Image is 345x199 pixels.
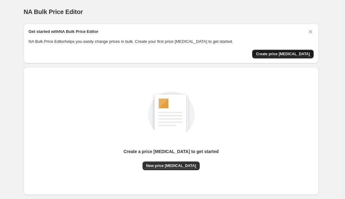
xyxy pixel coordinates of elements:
[307,29,314,35] button: Dismiss card
[143,161,200,170] button: New price [MEDICAL_DATA]
[29,38,314,45] p: NA Bulk Price Editor helps you easily change prices in bulk. Create your first price [MEDICAL_DAT...
[256,52,310,57] span: Create price [MEDICAL_DATA]
[124,148,219,155] p: Create a price [MEDICAL_DATA] to get started
[146,163,196,168] span: New price [MEDICAL_DATA]
[252,50,314,58] button: Create price change job
[29,29,98,35] h2: Get started with NA Bulk Price Editor
[24,8,83,15] span: NA Bulk Price Editor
